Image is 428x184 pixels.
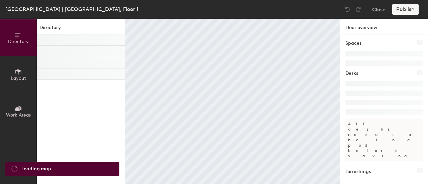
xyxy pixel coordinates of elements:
[345,40,361,47] h1: Spaces
[345,168,371,175] h1: Furnishings
[5,5,138,13] div: [GEOGRAPHIC_DATA] | [GEOGRAPHIC_DATA], Floor 1
[344,6,351,13] img: Undo
[372,4,386,15] button: Close
[340,19,428,34] h1: Floor overview
[8,39,29,44] span: Directory
[355,6,361,13] img: Redo
[125,19,340,184] canvas: Map
[345,119,423,161] p: All desks need to be in a pod before saving
[21,165,56,173] span: Loading map ...
[6,112,31,118] span: Work Areas
[11,75,26,81] span: Layout
[345,70,358,77] h1: Desks
[37,24,125,34] h1: Directory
